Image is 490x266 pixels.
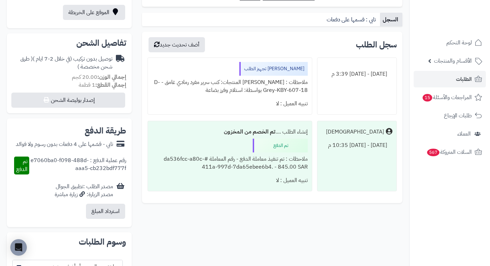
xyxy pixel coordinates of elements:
div: توصيل بدون تركيب (في خلال 2-7 ايام ) [12,55,112,71]
span: لوحة التحكم [446,38,472,47]
h3: سجل الطلب [356,41,397,49]
a: العملاء [414,126,486,142]
a: لوحة التحكم [414,34,486,51]
span: تم الدفع [16,157,28,173]
div: [DATE] - [DATE] 3:39 م [322,67,392,81]
h2: وسوم الطلبات [12,238,126,246]
div: رقم عملية الدفع : e7060ba0-f098-488d-aaa5-cb232bdf777f [29,157,127,174]
div: إنشاء الطلب .... [152,125,307,139]
a: الموقع على الخريطة [63,5,125,20]
img: logo-2.png [443,13,483,28]
div: Open Intercom Messenger [10,239,27,256]
span: 15 [422,94,432,102]
div: ملاحظات : [PERSON_NAME] المنتجات: كنب سرير مفرد رمادي غامق - D-Grey-KBY-607-18 بواسطة: استلام وفر... [152,76,307,97]
div: [PERSON_NAME] تجهيز الطلب [239,62,308,76]
div: [DATE] - [DATE] 10:35 م [322,139,392,152]
small: 20.00 كجم [72,73,126,81]
a: الطلبات [414,71,486,87]
span: الأقسام والمنتجات [434,56,472,66]
div: تابي - قسّمها على 4 دفعات بدون رسوم ولا فوائد [16,140,113,148]
a: تابي : قسمها على دفعات [324,13,380,26]
div: مصدر الزيارة: زيارة مباشرة [55,191,113,199]
h2: طريقة الدفع [85,127,126,135]
h2: تفاصيل الشحن [12,39,126,47]
span: الطلبات [456,74,472,84]
span: ( طرق شحن مخصصة ) [20,55,112,71]
strong: إجمالي القطع: [95,81,126,89]
a: المراجعات والأسئلة15 [414,89,486,106]
div: تنبيه العميل : لا [152,174,307,187]
div: تم الدفع [253,139,308,152]
strong: إجمالي الوزن: [97,73,126,81]
span: 567 [427,148,440,156]
span: طلبات الإرجاع [444,111,472,120]
a: طلبات الإرجاع [414,107,486,124]
div: ملاحظات : تم تنفيذ معاملة الدفع - رقم المعاملة #da536fcc-a80c-411a-997d-7da65ebee6b4. - 845.00 SAR [152,152,307,174]
button: أضف تحديث جديد [149,37,205,52]
span: العملاء [457,129,471,139]
a: السجل [380,13,402,26]
small: 1 قطعة [79,81,126,89]
span: السلات المتروكة [426,147,472,157]
div: مصدر الطلب :تطبيق الجوال [55,183,113,199]
button: استرداد المبلغ [86,204,125,219]
span: المراجعات والأسئلة [422,93,472,102]
div: تنبيه العميل : لا [152,97,307,110]
a: السلات المتروكة567 [414,144,486,160]
b: تم الخصم من المخزون [224,128,275,136]
div: [DEMOGRAPHIC_DATA] [326,128,384,136]
button: إصدار بوليصة الشحن [11,93,125,108]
